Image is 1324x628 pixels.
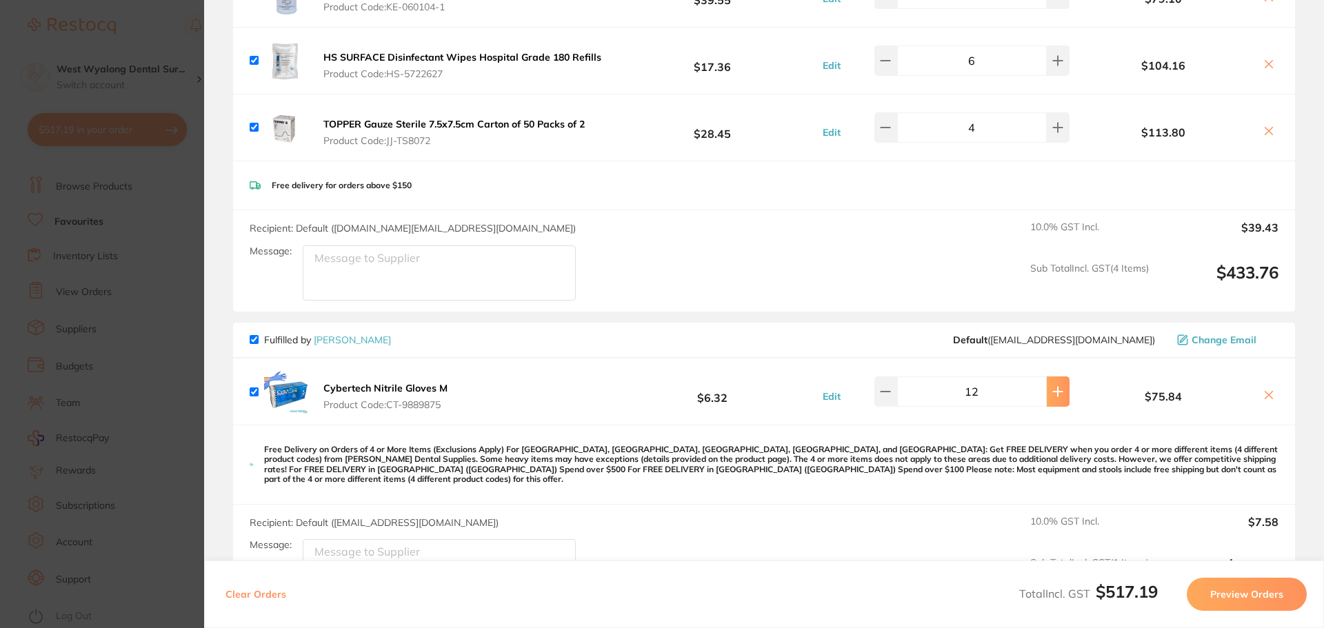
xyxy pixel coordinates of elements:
[264,445,1278,485] p: Free Delivery on Orders of 4 or More Items (Exclusions Apply) For [GEOGRAPHIC_DATA], [GEOGRAPHIC_...
[1019,587,1158,600] span: Total Incl. GST
[610,48,815,73] b: $17.36
[323,51,601,63] b: HS SURFACE Disinfectant Wipes Hospital Grade 180 Refills
[1192,334,1256,345] span: Change Email
[221,578,290,611] button: Clear Orders
[1030,263,1149,301] span: Sub Total Incl. GST ( 4 Items)
[323,135,585,146] span: Product Code: JJ-TS8072
[953,334,987,346] b: Default
[264,39,308,83] img: MGZ1enRiMQ
[1173,334,1278,346] button: Change Email
[1187,578,1307,611] button: Preview Orders
[272,181,412,190] p: Free delivery for orders above $150
[319,51,605,80] button: HS SURFACE Disinfectant Wipes Hospital Grade 180 Refills Product Code:HS-5722627
[250,539,292,551] label: Message:
[1160,263,1278,301] output: $433.76
[323,68,601,79] span: Product Code: HS-5722627
[819,126,845,139] button: Edit
[319,382,452,411] button: Cybertech Nitrile Gloves M Product Code:CT-9889875
[1073,390,1254,403] b: $75.84
[1096,581,1158,602] b: $517.19
[264,105,308,150] img: cmNwaG5vZA
[610,379,815,405] b: $6.32
[1160,557,1278,595] output: $83.42
[323,118,585,130] b: TOPPER Gauze Sterile 7.5x7.5cm Carton of 50 Packs of 2
[1160,516,1278,546] output: $7.58
[250,516,499,529] span: Recipient: Default ( [EMAIL_ADDRESS][DOMAIN_NAME] )
[250,245,292,257] label: Message:
[953,334,1155,345] span: save@adamdental.com.au
[1073,59,1254,72] b: $104.16
[1030,557,1149,595] span: Sub Total Incl. GST ( 1 Items)
[819,59,845,72] button: Edit
[1073,126,1254,139] b: $113.80
[1030,221,1149,252] span: 10.0 % GST Incl.
[264,369,308,414] img: bzhvYXI2ag
[319,118,589,147] button: TOPPER Gauze Sterile 7.5x7.5cm Carton of 50 Packs of 2 Product Code:JJ-TS8072
[1160,221,1278,252] output: $39.43
[323,382,448,394] b: Cybertech Nitrile Gloves M
[819,390,845,403] button: Edit
[1030,516,1149,546] span: 10.0 % GST Incl.
[314,334,391,346] a: [PERSON_NAME]
[323,1,519,12] span: Product Code: KE-060104-1
[323,399,448,410] span: Product Code: CT-9889875
[250,222,576,234] span: Recipient: Default ( [DOMAIN_NAME][EMAIL_ADDRESS][DOMAIN_NAME] )
[264,334,391,345] p: Fulfilled by
[610,114,815,140] b: $28.45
